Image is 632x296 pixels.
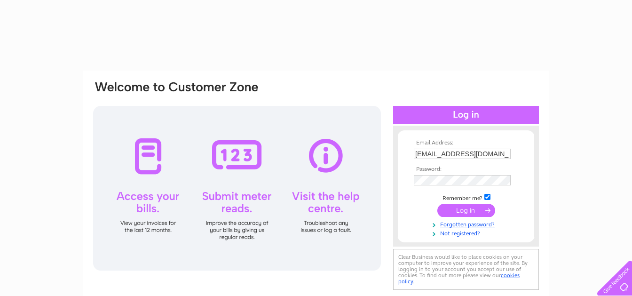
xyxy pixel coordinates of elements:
th: Email Address: [411,140,521,146]
a: cookies policy [398,272,520,285]
input: Submit [437,204,495,217]
th: Password: [411,166,521,173]
td: Remember me? [411,192,521,202]
a: Forgotten password? [414,219,521,228]
a: Not registered? [414,228,521,237]
div: Clear Business would like to place cookies on your computer to improve your experience of the sit... [393,249,539,290]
